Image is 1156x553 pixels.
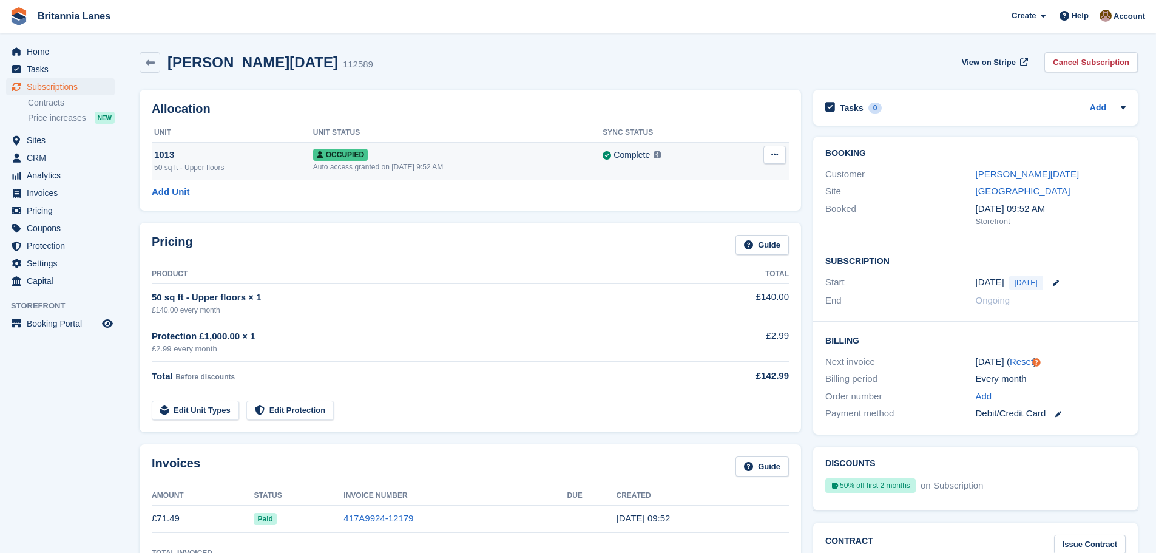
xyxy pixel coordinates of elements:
span: Invoices [27,185,100,202]
th: Status [254,486,343,506]
span: CRM [27,149,100,166]
a: Preview store [100,316,115,331]
a: 417A9924-12179 [343,513,413,523]
th: Total [691,265,789,284]
a: Reset [1010,356,1033,367]
a: menu [6,167,115,184]
div: [DATE] ( ) [976,355,1126,369]
span: Occupied [313,149,368,161]
div: [DATE] 09:52 AM [976,202,1126,216]
th: Created [617,486,789,506]
div: 50 sq ft - Upper floors × 1 [152,291,691,305]
div: NEW [95,112,115,124]
a: menu [6,220,115,237]
th: Product [152,265,691,284]
th: Amount [152,486,254,506]
span: Pricing [27,202,100,219]
a: menu [6,237,115,254]
div: 1013 [154,148,313,162]
a: Guide [735,456,789,477]
div: End [825,294,975,308]
td: £2.99 [691,322,789,362]
a: menu [6,202,115,219]
span: Create [1012,10,1036,22]
span: Home [27,43,100,60]
div: Next invoice [825,355,975,369]
a: menu [6,78,115,95]
div: Customer [825,168,975,182]
a: Contracts [28,97,115,109]
a: menu [6,255,115,272]
a: Add Unit [152,185,189,199]
div: Order number [825,390,975,404]
th: Unit Status [313,123,603,143]
a: View on Stripe [957,52,1030,72]
div: Complete [613,149,650,161]
a: Edit Protection [246,401,334,421]
a: Britannia Lanes [33,6,115,26]
a: Add [1090,101,1106,115]
span: Total [152,371,173,381]
th: Due [567,486,616,506]
div: Billing period [825,372,975,386]
span: Help [1072,10,1089,22]
span: Coupons [27,220,100,237]
div: 112589 [343,58,373,72]
div: £2.99 every month [152,343,691,355]
a: menu [6,185,115,202]
td: £71.49 [152,505,254,532]
time: 2025-10-06 00:00:00 UTC [976,276,1004,290]
th: Sync Status [603,123,732,143]
span: Price increases [28,112,86,124]
span: Sites [27,132,100,149]
span: View on Stripe [962,56,1016,69]
span: Ongoing [976,295,1010,305]
span: on Subscription [918,480,983,490]
td: £140.00 [691,283,789,322]
img: Admin [1100,10,1112,22]
div: Every month [976,372,1126,386]
h2: Allocation [152,102,789,116]
time: 2025-10-06 08:52:11 UTC [617,513,671,523]
span: Settings [27,255,100,272]
h2: Discounts [825,459,1126,469]
div: Start [825,276,975,290]
div: Storefront [976,215,1126,228]
div: Debit/Credit Card [976,407,1126,421]
div: 0 [868,103,882,114]
div: £140.00 every month [152,305,691,316]
a: menu [6,132,115,149]
a: [PERSON_NAME][DATE] [976,169,1080,179]
div: Auto access granted on [DATE] 9:52 AM [313,161,603,172]
h2: [PERSON_NAME][DATE] [167,54,338,70]
img: stora-icon-8386f47178a22dfd0bd8f6a31ec36ba5ce8667c1dd55bd0f319d3a0aa187defe.svg [10,7,28,25]
h2: Invoices [152,456,200,477]
h2: Tasks [840,103,864,114]
a: menu [6,273,115,290]
span: Protection [27,237,100,254]
span: Booking Portal [27,315,100,332]
span: Subscriptions [27,78,100,95]
div: Tooltip anchor [1031,357,1042,368]
a: menu [6,315,115,332]
h2: Pricing [152,235,193,255]
a: menu [6,43,115,60]
h2: Booking [825,149,1126,158]
span: Paid [254,513,276,525]
th: Invoice Number [343,486,567,506]
th: Unit [152,123,313,143]
span: Account [1114,10,1145,22]
div: 50% off first 2 months [825,478,916,493]
span: Before discounts [175,373,235,381]
a: Guide [735,235,789,255]
div: Booked [825,202,975,228]
span: Capital [27,273,100,290]
span: Storefront [11,300,121,312]
div: Site [825,185,975,198]
div: 50 sq ft - Upper floors [154,162,313,173]
div: £142.99 [691,369,789,383]
a: Price increases NEW [28,111,115,124]
h2: Billing [825,334,1126,346]
a: menu [6,61,115,78]
span: [DATE] [1009,276,1043,290]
